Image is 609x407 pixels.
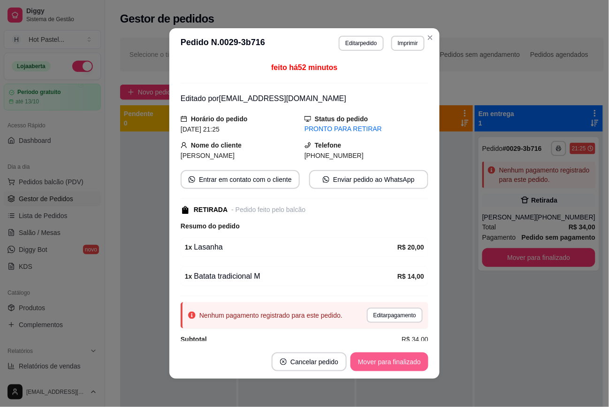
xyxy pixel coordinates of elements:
[323,176,329,183] span: whats-app
[309,170,428,189] button: whats-appEnviar pedido ao WhatsApp
[280,359,287,365] span: close-circle
[367,308,423,323] button: Editarpagamento
[271,63,337,71] span: feito há 52 minutos
[304,142,311,149] span: phone
[304,124,428,134] div: PRONTO PARA RETIRAR
[181,125,220,133] span: [DATE] 21:25
[194,205,228,215] div: RETIRADA
[191,141,242,149] strong: Nome do cliente
[185,273,192,280] strong: 1 x
[189,176,195,183] span: whats-app
[397,273,424,280] strong: R$ 14,00
[397,243,424,251] strong: R$ 20,00
[181,336,207,343] strong: Subtotal
[181,142,187,149] span: user
[191,115,248,123] strong: Horário do pedido
[391,36,425,51] button: Imprimir
[181,116,187,122] span: calendar
[423,30,438,45] button: Close
[185,271,397,282] div: Batata tradicional M
[350,352,428,371] button: Mover para finalizado
[199,311,343,320] div: Nenhum pagamento registrado para este pedido.
[185,243,192,251] strong: 1 x
[402,334,428,344] span: R$ 34,00
[272,352,347,371] button: close-circleCancelar pedido
[315,115,368,123] strong: Status do pedido
[339,36,383,51] button: Editarpedido
[181,222,240,230] strong: Resumo do pedido
[231,205,305,215] div: - Pedido feito pelo balcão
[185,242,397,253] div: Lasanha
[304,152,364,159] span: [PHONE_NUMBER]
[181,170,300,189] button: whats-appEntrar em contato com o cliente
[181,152,235,159] span: [PERSON_NAME]
[181,36,265,51] h3: Pedido N. 0029-3b716
[181,94,346,102] span: Editado por [EMAIL_ADDRESS][DOMAIN_NAME]
[304,116,311,122] span: desktop
[315,141,342,149] strong: Telefone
